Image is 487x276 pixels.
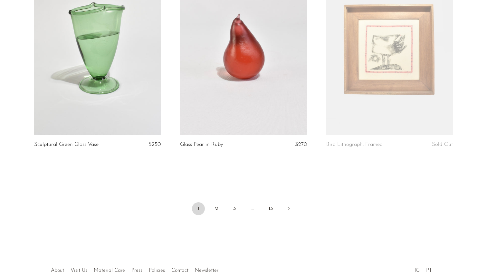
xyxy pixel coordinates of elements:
[264,202,277,215] a: 13
[246,202,259,215] span: …
[171,268,188,273] a: Contact
[149,268,165,273] a: Policies
[326,142,383,148] a: Bird Lithograph, Framed
[94,268,125,273] a: Material Care
[426,268,432,273] a: PT
[192,202,205,215] span: 1
[282,202,295,216] a: Next
[415,268,420,273] a: IG
[131,268,142,273] a: Press
[432,142,453,147] span: Sold Out
[228,202,241,215] a: 3
[51,268,64,273] a: About
[411,263,435,275] ul: Social Medias
[180,142,223,148] a: Glass Pear in Ruby
[71,268,87,273] a: Visit Us
[295,142,307,147] span: $270
[210,202,223,215] a: 2
[148,142,161,147] span: $250
[48,263,222,275] ul: Quick links
[34,142,99,148] a: Sculptural Green Glass Vase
